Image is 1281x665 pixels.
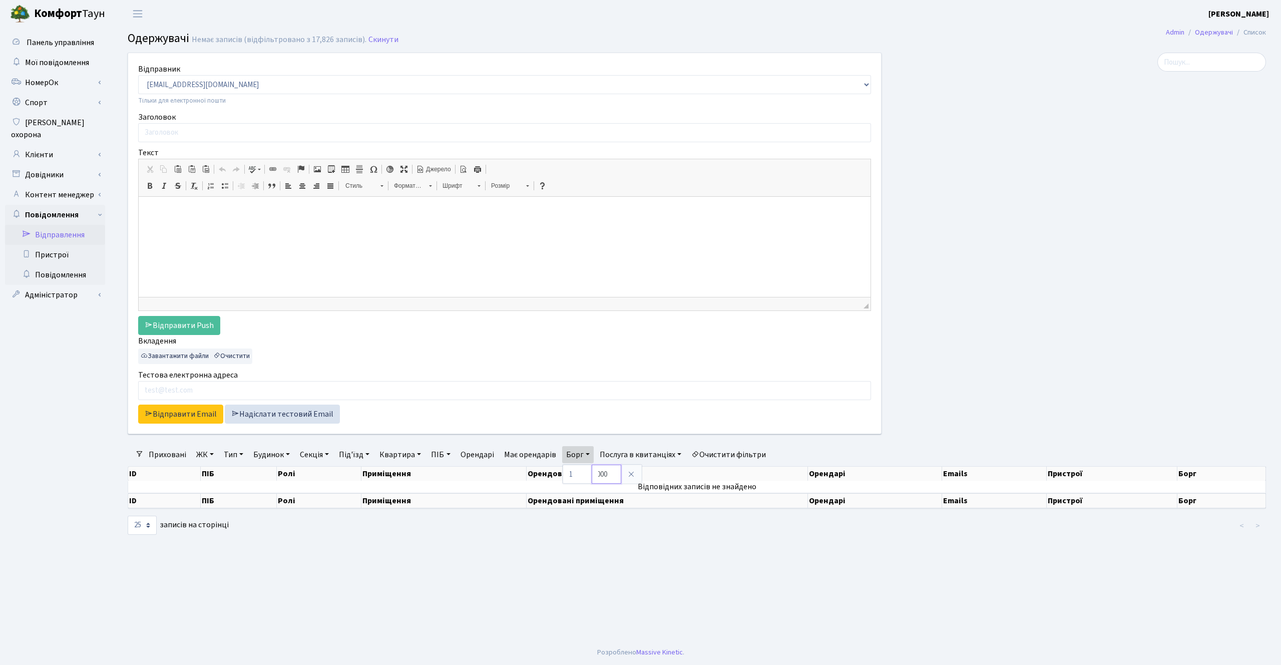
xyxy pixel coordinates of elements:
a: Шрифт [437,179,486,193]
th: ID [128,467,201,481]
a: Повернути (⌘+Z) [215,163,229,176]
a: ПІБ [427,446,454,463]
a: Повторити (⌘+Y) [229,163,243,176]
li: Список [1233,27,1266,38]
a: Admin [1166,27,1184,38]
th: Борг [1177,467,1266,481]
a: Вирізати (⌘+X) [143,163,157,176]
a: Massive Kinetic [636,647,683,657]
a: Клієнти [5,145,105,165]
nav: breadcrumb [1151,22,1281,43]
select: записів на сторінці [128,516,157,535]
th: Пристрої [1047,467,1177,481]
div: Розроблено . [597,647,684,658]
th: Орендовані приміщення [527,493,808,508]
a: [PERSON_NAME] [1208,8,1269,20]
a: Повідомлення [5,205,105,225]
a: Попередній перегляд [457,163,471,176]
a: Вставити з Word [199,163,213,176]
span: Стиль [340,179,375,192]
div: ... [138,349,252,364]
label: Відправник [138,63,180,75]
th: Ролі [277,493,361,508]
a: Тип [220,446,247,463]
td: Відповідних записів не знайдено [128,481,1266,493]
a: Вставити/Редагувати якір [294,163,308,176]
input: Пошук... [1157,53,1266,72]
span: Форматування [389,179,424,192]
a: Очистити фільтри [687,446,770,463]
a: Спорт [5,93,105,113]
a: Горизонтальна лінія [352,163,366,176]
a: Розмір [486,179,534,193]
a: Має орендарів [500,446,560,463]
a: Панель управління [5,33,105,53]
th: Орендовані приміщення [527,467,808,481]
a: НомерОк [5,73,105,93]
th: ПІБ [201,467,277,481]
a: Відправити Push [138,316,220,335]
a: Квартира [375,446,425,463]
a: Мої повідомлення [5,53,105,73]
a: Зменшити відступ [234,179,248,192]
a: [PERSON_NAME] охорона [5,113,105,145]
a: Контент менеджер [5,185,105,205]
th: Ролі [277,467,361,481]
a: Одержувачі [1195,27,1233,38]
span: Одержувачі [128,30,189,47]
a: Максимізувати [397,163,411,176]
a: Color Picker Інтерфейс [383,163,397,176]
a: Видалити посилання [280,163,294,176]
label: Заголовок [138,111,176,123]
a: Вставити/видалити маркований список [218,179,232,192]
th: Орендарі [808,467,942,481]
a: Видалити форматування [187,179,201,192]
th: Борг [1177,493,1266,508]
label: записів на сторінці [128,516,229,535]
span: Мої повідомлення [25,57,89,68]
a: Вставити/Редагувати посилання (⌘+K) [266,163,280,176]
div: Немає записів (відфільтровано з 17,826 записів). [192,35,366,45]
input: Заголовок [138,123,871,142]
span: Таун [34,6,105,23]
a: Жирний (⌘+B) [143,179,157,192]
a: Курсив (⌘+I) [157,179,171,192]
th: Приміщення [361,493,527,508]
button: Завантажити файли [138,349,211,364]
a: Довідники [5,165,105,185]
th: Emails [942,467,1047,481]
label: Вкладення [138,335,176,347]
a: Секція [296,446,333,463]
b: [PERSON_NAME] [1208,9,1269,20]
input: макс [592,465,621,484]
a: Копіювати (⌘+C) [157,163,171,176]
a: Будинок [249,446,294,463]
a: Стиль [340,179,388,193]
a: Про CKEditor 4 [535,179,549,192]
a: Борг [562,446,594,463]
input: мін [563,465,592,484]
th: Приміщення [361,467,527,481]
a: Зображення [310,163,324,176]
a: Вставити (⌘+V) [171,163,185,176]
b: Комфорт [34,6,82,22]
a: Відправлення [5,225,105,245]
a: По ширині [323,179,337,192]
span: Шрифт [438,179,473,192]
a: Цитата [265,179,279,192]
a: Друк [471,163,485,176]
a: Приховані [145,446,190,463]
a: Послуга в квитанціях [596,446,685,463]
a: Вставити медіаконтент [324,163,338,176]
a: Під'їзд [335,446,373,463]
span: Потягніть для зміни розмірів [864,303,869,308]
a: Перефірка орфографії по мірі набору [246,163,263,176]
a: Надіслати тестовий Email [225,405,340,424]
a: Збільшити відступ [248,179,262,192]
th: ID [128,493,201,508]
a: Пристрої [5,245,105,265]
a: Орендарі [457,446,498,463]
a: Джерело [413,163,454,176]
button: Переключити навігацію [125,6,150,22]
a: Закреслений [171,179,185,192]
